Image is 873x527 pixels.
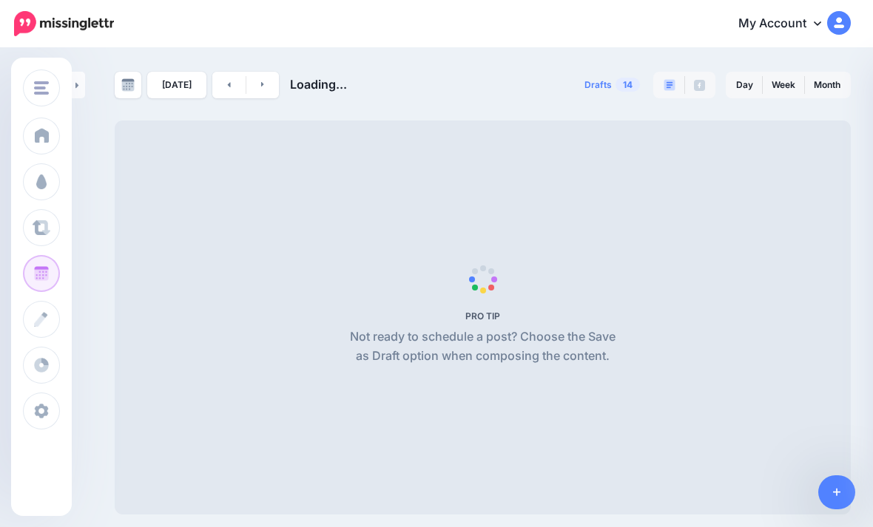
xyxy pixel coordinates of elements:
a: [DATE] [147,72,206,98]
a: Drafts14 [576,72,649,98]
a: Month [805,73,849,97]
img: facebook-grey-square.png [694,80,705,91]
span: Loading... [290,77,347,92]
span: Drafts [584,81,612,89]
h5: PRO TIP [344,310,621,322]
a: My Account [724,6,851,42]
img: paragraph-boxed.png [664,79,675,91]
img: calendar-grey-darker.png [121,78,135,92]
p: Not ready to schedule a post? Choose the Save as Draft option when composing the content. [344,327,621,366]
img: Missinglettr [14,11,114,36]
span: 14 [616,78,640,92]
img: menu.png [34,81,49,95]
a: Day [727,73,762,97]
a: Week [763,73,804,97]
